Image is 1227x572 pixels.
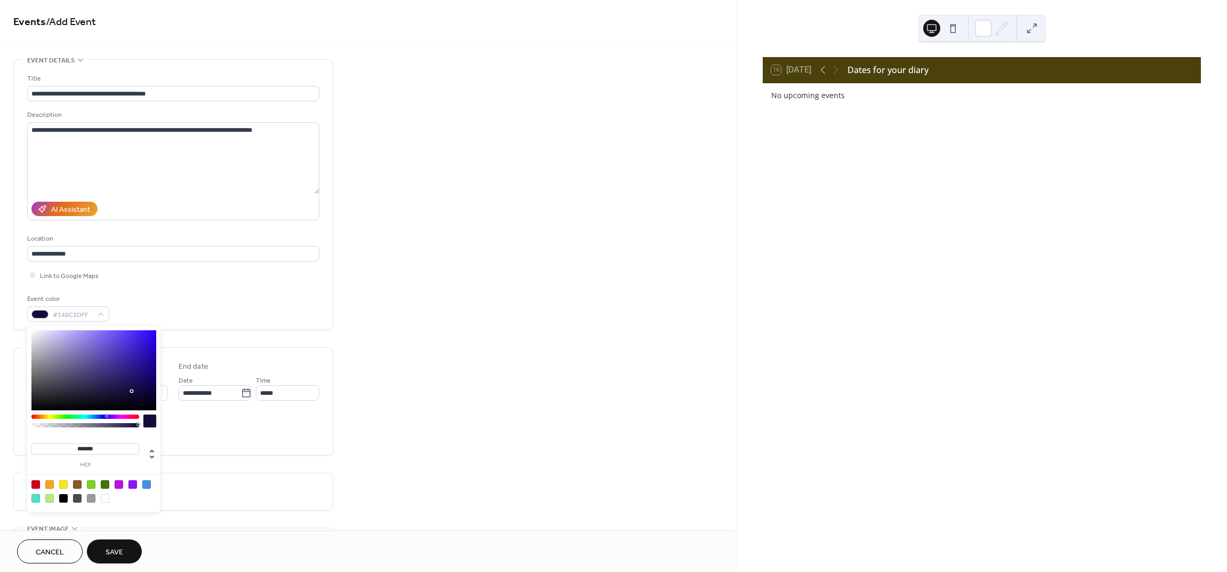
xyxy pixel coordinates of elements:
[31,480,40,489] div: #D0021B
[27,523,69,535] span: Event image
[51,204,90,216] div: AI Assistant
[27,55,75,66] span: Event details
[179,375,193,386] span: Date
[45,494,54,503] div: #B8E986
[87,480,95,489] div: #7ED321
[256,375,271,386] span: Time
[179,361,208,372] div: End date
[115,480,123,489] div: #BD10E0
[27,109,317,121] div: Description
[40,271,99,282] span: Link to Google Maps
[31,494,40,503] div: #50E3C2
[87,494,95,503] div: #9B9B9B
[101,494,109,503] div: #FFFFFF
[73,494,82,503] div: #4A4A4A
[771,90,1192,101] div: No upcoming events
[17,539,83,563] button: Cancel
[101,480,109,489] div: #417505
[13,12,46,33] a: Events
[36,547,64,558] span: Cancel
[142,480,151,489] div: #4A90E2
[46,12,96,33] span: / Add Event
[27,293,107,305] div: Event color
[73,480,82,489] div: #8B572A
[847,63,929,76] div: Dates for your diary
[31,462,139,468] label: hex
[31,202,98,216] button: AI Assistant
[53,309,92,321] span: #140C3DFF
[106,547,123,558] span: Save
[87,539,142,563] button: Save
[27,73,317,84] div: Title
[27,233,317,244] div: Location
[45,480,54,489] div: #F5A623
[59,494,68,503] div: #000000
[128,480,137,489] div: #9013FE
[59,480,68,489] div: #F8E71C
